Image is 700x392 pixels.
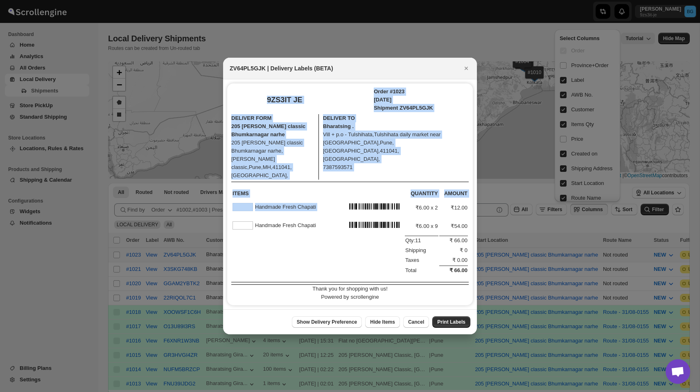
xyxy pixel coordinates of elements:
b: DELIVER FORM [231,115,271,121]
h2: ZV64PL5GJK | Delivery Labels (BETA) [230,64,333,72]
td: Shipping [405,246,438,255]
td: ₹ 66.00 [439,236,468,245]
td: ₹6.00 x 9 [405,217,438,235]
div: Handmade Fresh Chapati [255,203,316,211]
td: ₹12.00 [439,199,468,216]
span: [PERSON_NAME] classic , [231,156,275,170]
td: ₹ 0 [439,246,468,255]
span: Pune , [380,140,394,146]
button: Hide Items [365,316,400,328]
div: Thank you for shopping with us! [231,285,469,293]
b: DELIVER TO [323,115,355,121]
b: ₹ 66.00 [449,267,467,273]
th: AMOUNT [439,189,468,198]
strong: Shipment ZV64PL5GJK [374,105,433,111]
div: Powered by scrollengine [231,293,469,301]
b: 205 [PERSON_NAME] classic Bhumkarnagar narhe [231,123,305,137]
td: Total [405,266,438,275]
span: 7387593571 [323,164,352,170]
td: ₹6.00 x 2 [405,199,438,216]
span: 411041 , [380,148,399,154]
span: Print Labels [437,319,465,325]
img: 0 [233,203,253,211]
span: MH , [263,164,273,170]
td: ₹54.00 [439,217,468,235]
span: 411041 , [272,164,291,170]
button: Cancel [403,316,429,328]
img: 1 [233,221,253,230]
td: Qty: 11 [405,236,438,245]
span: Tulshihata daily market near [GEOGRAPHIC_DATA] , [323,131,440,146]
b: Bharatsing . [323,123,354,129]
span: Show Delivery Preference [297,319,357,325]
span: 205 [PERSON_NAME] classic Bhumkarnagar narhe , [231,140,303,154]
span: Cancel [408,319,424,325]
td: Taxes [405,256,438,265]
button: Show Delivery Preference [292,316,362,328]
span: [GEOGRAPHIC_DATA] , [323,148,380,154]
div: Handmade Fresh Chapati [255,221,316,230]
span: [GEOGRAPHIC_DATA] , [323,156,380,162]
strong: Order #1023 [374,88,404,95]
button: Close [461,63,472,74]
strong: [DATE] [374,97,391,103]
span: [GEOGRAPHIC_DATA] , [231,172,288,178]
div: 9ZS3IT JE [267,96,302,104]
span: Vill + p.o - Tulshihata , [323,131,374,137]
td: ₹ 0.00 [439,256,468,265]
span: Pune , [249,164,263,170]
th: ITEMS [232,189,332,198]
button: Print Labels [432,316,470,328]
span: Hide Items [370,319,395,325]
div: Open chat [666,359,690,384]
th: QUANTITY [405,189,438,198]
